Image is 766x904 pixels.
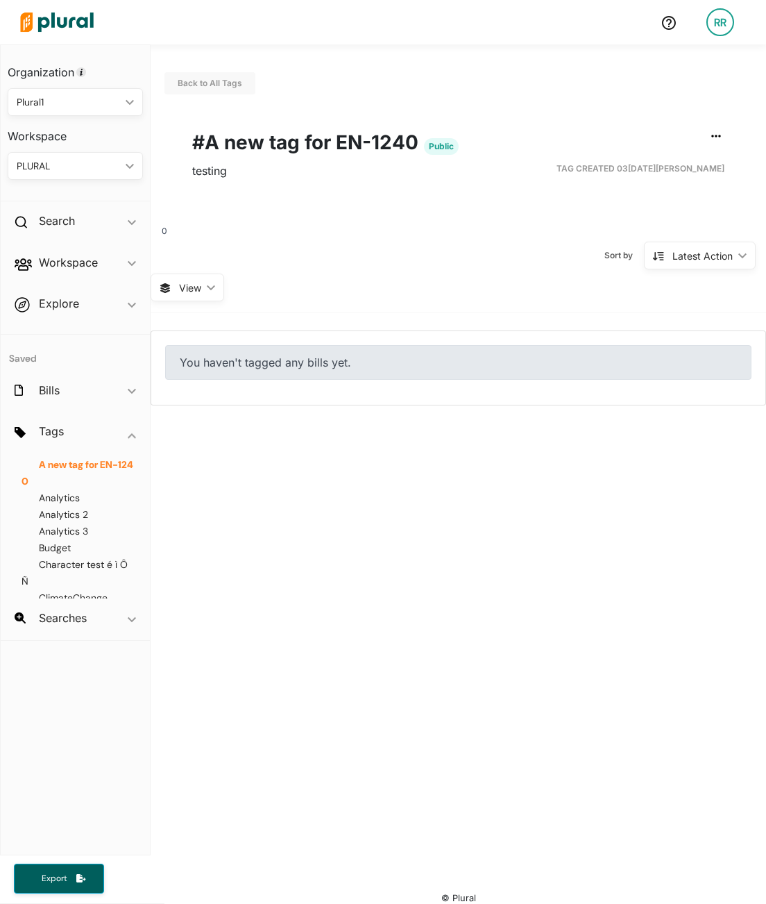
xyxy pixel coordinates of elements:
[22,458,133,487] a: A new tag for EN-1240
[39,525,88,537] span: Analytics 3
[39,383,60,398] h2: Bills
[151,210,167,237] div: 0
[39,610,87,626] h2: Searches
[32,873,76,885] span: Export
[22,558,128,587] a: Character test é ì Ô Ñ
[672,249,733,263] div: Latest Action
[8,116,143,147] h3: Workspace
[165,345,751,380] div: You haven't tagged any bills yet.
[22,492,80,504] a: Analytics
[14,864,104,894] button: Export
[39,424,64,439] h2: Tags
[75,66,87,78] div: Tooltip anchor
[17,159,120,174] div: PLURAL
[604,249,644,262] span: Sort by
[441,893,476,903] small: © Plural
[178,78,242,88] a: Back to All Tags
[1,335,150,369] h4: Saved
[39,213,75,228] h2: Search
[39,508,88,521] span: Analytics 2
[22,508,88,521] a: Analytics 2
[39,255,98,270] h2: Workspace
[556,162,724,175] span: Tag Created 03[DATE][PERSON_NAME]
[719,857,752,890] iframe: Intercom live chat
[424,138,459,155] span: Public
[39,592,108,604] span: ClimateChange
[179,281,201,295] span: View
[22,525,88,537] a: Analytics 3
[22,542,71,554] a: Budget
[8,52,143,83] h3: Organization
[17,95,120,110] div: Plural1
[39,542,71,554] span: Budget
[192,128,724,157] h1: #A new tag for EN-1240
[192,158,227,183] span: testing
[164,72,255,94] button: Back to All Tags
[22,592,108,604] a: ClimateChange
[39,492,80,504] span: Analytics
[39,296,79,311] h2: Explore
